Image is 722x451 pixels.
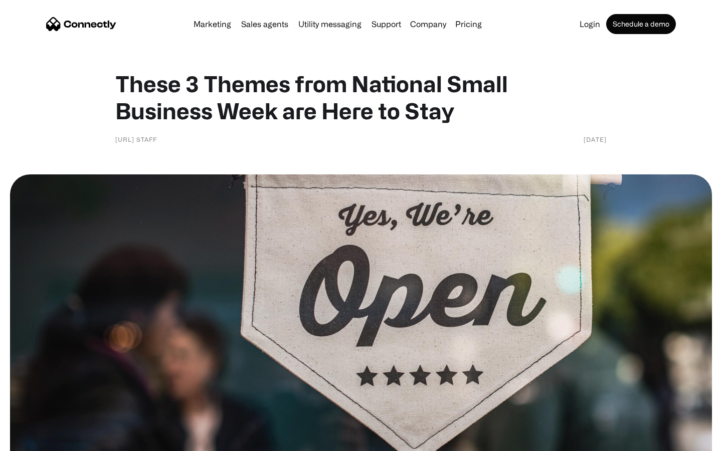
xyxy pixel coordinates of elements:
[115,134,157,144] div: [URL] Staff
[451,20,486,28] a: Pricing
[584,134,607,144] div: [DATE]
[10,433,60,447] aside: Language selected: English
[576,20,604,28] a: Login
[237,20,292,28] a: Sales agents
[606,14,676,34] a: Schedule a demo
[294,20,366,28] a: Utility messaging
[190,20,235,28] a: Marketing
[115,70,607,124] h1: These 3 Themes from National Small Business Week are Here to Stay
[368,20,405,28] a: Support
[20,433,60,447] ul: Language list
[410,17,446,31] div: Company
